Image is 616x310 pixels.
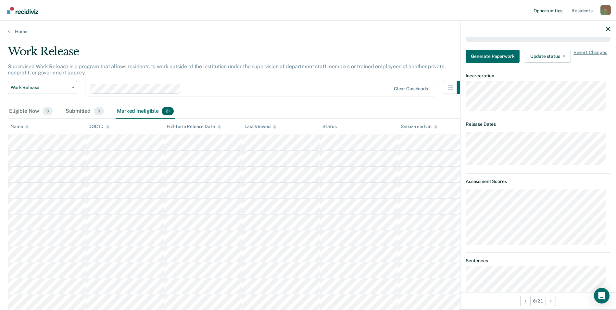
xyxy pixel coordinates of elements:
button: Generate Paperwork [466,50,520,63]
div: Open Intercom Messenger [594,288,610,304]
div: Last Viewed [245,124,276,129]
div: DOC ID [88,124,109,129]
span: Revert Changes [573,50,607,63]
div: Submitted [64,104,105,119]
img: Recidiviz [7,7,38,14]
span: 0 [94,107,104,115]
button: Update status [525,50,571,63]
span: Work Release [11,85,69,90]
div: Clear caseloads [394,86,428,92]
button: Next Opportunity [546,296,556,306]
div: D [600,5,611,15]
dt: Sentences [466,258,610,264]
div: Status [322,124,336,129]
div: Eligible Now [8,104,54,119]
a: Home [8,29,608,34]
span: 21 [162,107,173,115]
div: Name [10,124,29,129]
div: Work Release [8,45,470,63]
dt: Release Dates [466,122,610,127]
div: 6 / 21 [460,292,616,309]
button: Previous Opportunity [520,296,531,306]
div: Full-term Release Date [167,124,221,129]
dt: Incarceration [466,73,610,79]
dt: Assessment Scores [466,179,610,184]
span: 0 [43,107,53,115]
button: Profile dropdown button [600,5,611,15]
p: Supervised Work Release is a program that allows residents to work outside of the institution und... [8,63,446,76]
div: Snooze ends in [401,124,437,129]
div: Marked Ineligible [116,104,175,119]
